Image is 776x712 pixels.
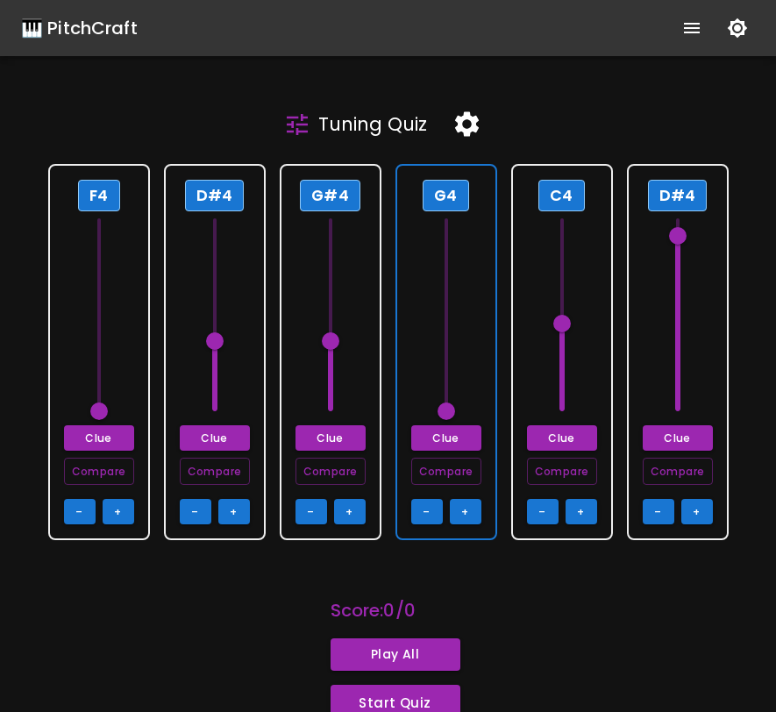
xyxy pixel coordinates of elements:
button: Clue [643,425,713,451]
button: Clue [295,425,366,451]
button: + [103,499,134,524]
a: 🎹 PitchCraft [21,14,138,42]
button: + [566,499,597,524]
button: – [180,499,211,524]
button: show more [671,7,713,49]
button: Compare [411,458,481,485]
button: – [643,499,674,524]
button: – [527,499,559,524]
button: Compare [643,458,713,485]
button: + [450,499,481,524]
button: Clue [527,425,597,451]
div: D#4 [185,180,244,211]
button: Clue [411,425,481,451]
div: D#4 [648,180,707,211]
button: + [334,499,366,524]
button: – [64,499,96,524]
button: + [218,499,250,524]
button: Play All [331,638,460,671]
button: – [295,499,327,524]
button: Compare [180,458,250,485]
div: C4 [538,180,584,211]
button: Clue [64,425,134,451]
h6: Score: 0 / 0 [331,596,416,624]
div: G#4 [300,180,360,211]
h5: Tuning Quiz [318,112,427,137]
div: G4 [423,180,468,211]
button: + [681,499,713,524]
button: Compare [295,458,366,485]
button: Compare [64,458,134,485]
button: – [411,499,443,524]
button: Clue [180,425,250,451]
div: F4 [78,180,120,211]
button: Compare [527,458,597,485]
